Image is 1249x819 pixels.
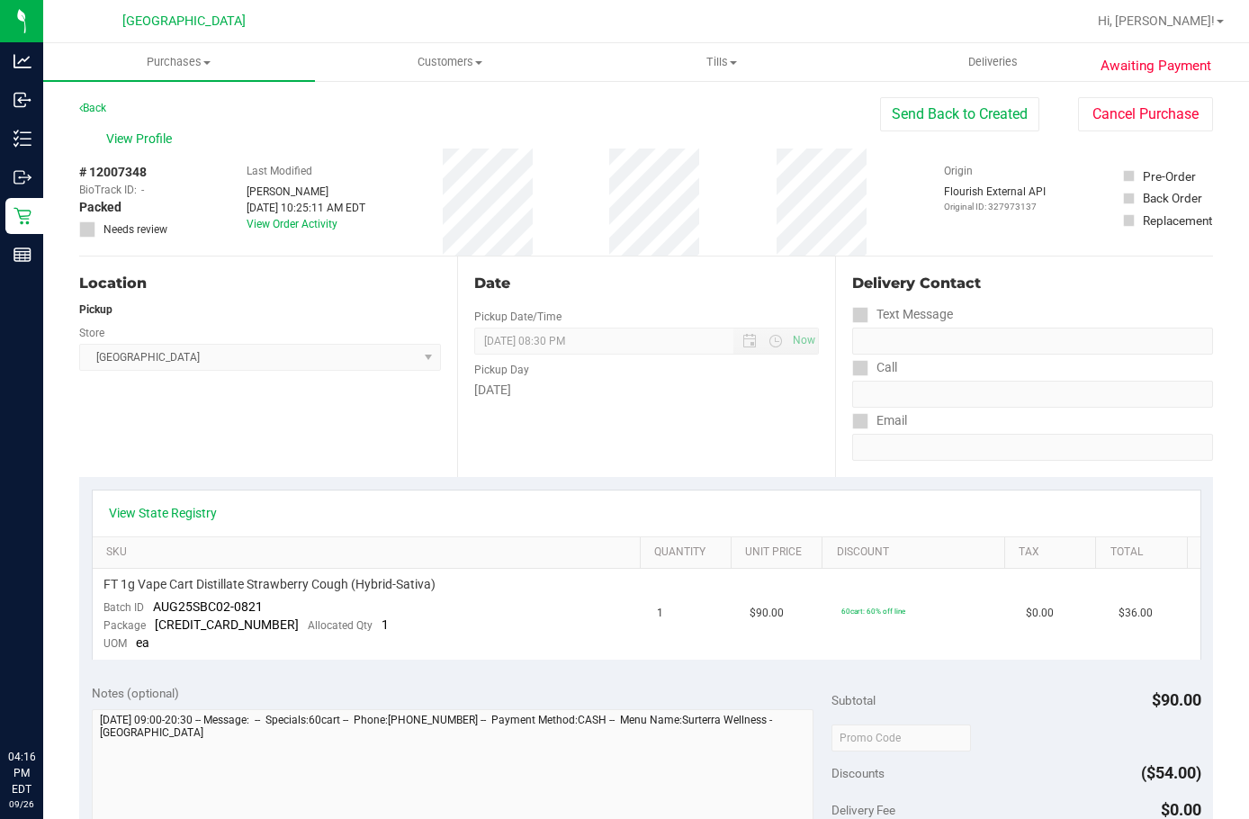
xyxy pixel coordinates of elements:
[587,54,857,70] span: Tills
[852,408,907,434] label: Email
[79,303,112,316] strong: Pickup
[13,91,31,109] inline-svg: Inbound
[837,545,998,560] a: Discount
[382,617,389,632] span: 1
[13,130,31,148] inline-svg: Inventory
[79,182,137,198] span: BioTrack ID:
[103,576,436,593] span: FT 1g Vape Cart Distillate Strawberry Cough (Hybrid-Sativa)
[657,605,663,622] span: 1
[944,184,1046,213] div: Flourish External API
[1078,97,1213,131] button: Cancel Purchase
[308,619,373,632] span: Allocated Qty
[8,749,35,797] p: 04:16 PM EDT
[79,273,441,294] div: Location
[79,102,106,114] a: Back
[13,246,31,264] inline-svg: Reports
[13,52,31,70] inline-svg: Analytics
[745,545,815,560] a: Unit Price
[474,381,819,400] div: [DATE]
[1152,690,1201,709] span: $90.00
[13,168,31,186] inline-svg: Outbound
[852,301,953,328] label: Text Message
[1119,605,1153,622] span: $36.00
[106,545,633,560] a: SKU
[474,362,529,378] label: Pickup Day
[852,273,1213,294] div: Delivery Contact
[13,207,31,225] inline-svg: Retail
[79,325,104,341] label: Store
[92,686,179,700] span: Notes (optional)
[122,13,246,29] span: [GEOGRAPHIC_DATA]
[880,97,1039,131] button: Send Back to Created
[841,607,905,616] span: 60cart: 60% off line
[247,184,365,200] div: [PERSON_NAME]
[43,43,315,81] a: Purchases
[474,273,819,294] div: Date
[1161,800,1201,819] span: $0.00
[103,619,146,632] span: Package
[136,635,149,650] span: ea
[1101,56,1211,76] span: Awaiting Payment
[1143,167,1196,185] div: Pre-Order
[18,675,72,729] iframe: Resource center
[79,163,147,182] span: # 12007348
[316,54,586,70] span: Customers
[852,355,897,381] label: Call
[831,757,885,789] span: Discounts
[852,381,1213,408] input: Format: (999) 999-9999
[944,200,1046,213] p: Original ID: 327973137
[944,54,1042,70] span: Deliveries
[1098,13,1215,28] span: Hi, [PERSON_NAME]!
[831,693,876,707] span: Subtotal
[109,504,217,522] a: View State Registry
[247,218,337,230] a: View Order Activity
[852,328,1213,355] input: Format: (999) 999-9999
[1019,545,1089,560] a: Tax
[315,43,587,81] a: Customers
[106,130,178,148] span: View Profile
[1141,763,1201,782] span: ($54.00)
[155,617,299,632] span: [CREDIT_CARD_NUMBER]
[1026,605,1054,622] span: $0.00
[858,43,1129,81] a: Deliveries
[43,54,315,70] span: Purchases
[1143,211,1212,229] div: Replacement
[1143,189,1202,207] div: Back Order
[247,163,312,179] label: Last Modified
[1110,545,1181,560] a: Total
[474,309,562,325] label: Pickup Date/Time
[153,599,263,614] span: AUG25SBC02-0821
[79,198,121,217] span: Packed
[654,545,724,560] a: Quantity
[247,200,365,216] div: [DATE] 10:25:11 AM EDT
[141,182,144,198] span: -
[8,797,35,811] p: 09/26
[831,724,971,751] input: Promo Code
[586,43,858,81] a: Tills
[103,221,167,238] span: Needs review
[103,601,144,614] span: Batch ID
[831,803,895,817] span: Delivery Fee
[103,637,127,650] span: UOM
[750,605,784,622] span: $90.00
[944,163,973,179] label: Origin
